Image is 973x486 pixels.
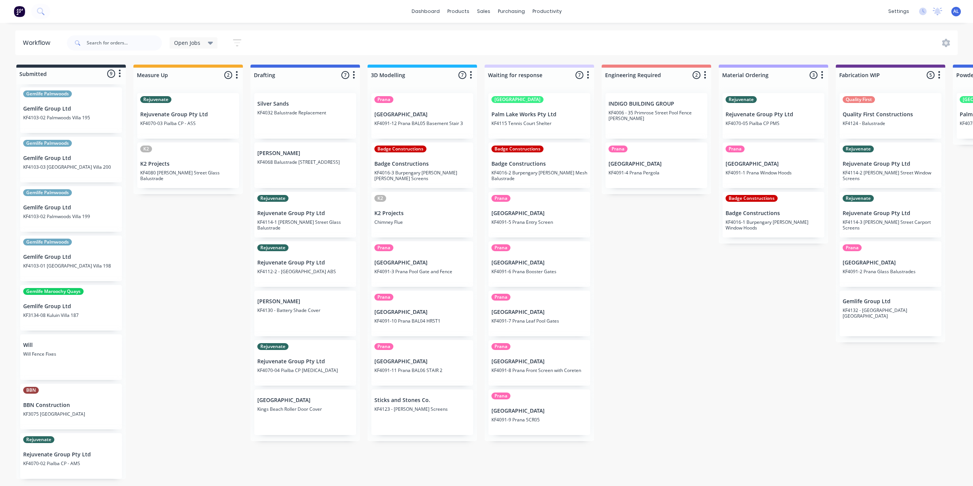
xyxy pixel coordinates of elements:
[491,210,587,217] p: [GEOGRAPHIC_DATA]
[374,294,393,301] div: Prana
[840,241,941,287] div: Prana[GEOGRAPHIC_DATA]KF4091-2 Prana Glass Balustrades
[374,406,470,412] p: KF4123 - [PERSON_NAME] Screens
[488,192,590,237] div: Prana[GEOGRAPHIC_DATA]KF4091-5 Prana Entry Screen
[20,137,122,182] div: Gemlife PalmwoodsGemlife Group LtdKF4103-03 [GEOGRAPHIC_DATA] Villa 200
[494,6,529,17] div: purchasing
[723,192,824,237] div: Badge ConstructionsBadge ConstructionsKF4016-1 Burpengary [PERSON_NAME] Window Hoods
[23,342,119,348] p: Will
[843,298,938,305] p: Gemlife Group Ltd
[20,433,122,479] div: RejuvenateRejuvenate Group Pty LtdKF4070-02 Pialba CP - AMS
[20,186,122,232] div: Gemlife PalmwoodsGemlife Group LtdKF4103-02 Palmwoods Villa 199
[374,96,393,103] div: Prana
[374,244,393,251] div: Prana
[257,343,288,350] div: Rejuvenate
[23,436,54,443] div: Rejuvenate
[14,6,25,17] img: Factory
[254,340,356,386] div: RejuvenateRejuvenate Group Pty LtdKF4070-04 Pialba CP [MEDICAL_DATA]
[257,298,353,305] p: [PERSON_NAME]
[374,210,470,217] p: K2 Projects
[371,192,473,237] div: K2K2 ProjectsChimney Flue
[529,6,566,17] div: productivity
[843,111,938,118] p: Quality First Constructions
[23,303,119,310] p: Gemlife Group Ltd
[491,294,510,301] div: Prana
[23,204,119,211] p: Gemlife Group Ltd
[23,90,72,97] div: Gemlife Palmwoods
[491,393,510,399] div: Prana
[23,263,119,269] p: KF4103-01 [GEOGRAPHIC_DATA] Villa 198
[23,106,119,112] p: Gemlife Group Ltd
[23,288,84,295] div: Gemlife Maroochy Quays
[254,241,356,287] div: RejuvenateRejuvenate Group Pty LtdKF4112-2 - [GEOGRAPHIC_DATA] ABS
[257,367,353,373] p: KF4070-04 Pialba CP [MEDICAL_DATA]
[488,142,590,188] div: Badge ConstructionsBadge ConstructionsKF4016-2 Burpengary [PERSON_NAME] Mesh Balustrade
[491,111,587,118] p: Palm Lake Works Pty Ltd
[254,389,356,435] div: [GEOGRAPHIC_DATA]Kings Beach Roller Door Cover
[140,170,236,181] p: KF4080 [PERSON_NAME] Street Glass Balustrade
[726,161,821,167] p: [GEOGRAPHIC_DATA]
[488,340,590,386] div: Prana[GEOGRAPHIC_DATA]KF4091-8 Prana Front Screen with Coreten
[491,367,587,373] p: KF4091-8 Prana Front Screen with Coreten
[374,170,470,181] p: KF4016-3 Burpengary [PERSON_NAME] [PERSON_NAME] Screens
[444,6,473,17] div: products
[605,142,707,188] div: Prana[GEOGRAPHIC_DATA]KF4091-4 Prana Pergola
[257,244,288,251] div: Rejuvenate
[257,195,288,202] div: Rejuvenate
[843,307,938,319] p: KF4132 - [GEOGRAPHIC_DATA] [GEOGRAPHIC_DATA]
[371,93,473,139] div: Prana[GEOGRAPHIC_DATA]KF4091-12 Prana BAL05 Basement Stair 3
[374,161,470,167] p: Badge Constructions
[174,39,200,47] span: Open Jobs
[609,101,704,107] p: INDIGO BUILDING GROUP
[254,93,356,139] div: Silver SandsKF4032 Balustrade Replacement
[843,120,938,126] p: KF4124 - Balustrade
[257,101,353,107] p: Silver Sands
[23,155,119,161] p: Gemlife Group Ltd
[23,254,119,260] p: Gemlife Group Ltd
[140,120,236,126] p: KF4070-03 Pialba CP - ASS
[374,146,426,152] div: Badge Constructions
[20,334,122,380] div: WillWill Fence Fixes
[23,239,72,245] div: Gemlife Palmwoods
[140,111,236,118] p: Rejuvenate Group Pty Ltd
[257,110,353,116] p: KF4032 Balustrade Replacement
[140,96,171,103] div: Rejuvenate
[609,110,704,121] p: KF4006 - 35 Primrose Street Pool Fence [PERSON_NAME]
[371,389,473,435] div: Sticks and Stones Co.KF4123 - [PERSON_NAME] Screens
[723,142,824,188] div: Prana[GEOGRAPHIC_DATA]KF4091-1 Prana Window Hoods
[726,120,821,126] p: KF4070-05 Pialba CP PMS
[374,219,470,225] p: Chimney Flue
[491,170,587,181] p: KF4016-2 Burpengary [PERSON_NAME] Mesh Balustrade
[23,387,39,394] div: BBN
[726,219,821,231] p: KF4016-1 Burpengary [PERSON_NAME] Window Hoods
[726,146,745,152] div: Prana
[726,170,821,176] p: KF4091-1 Prana Window Hoods
[491,161,587,167] p: Badge Constructions
[371,142,473,188] div: Badge ConstructionsBadge ConstructionsKF4016-3 Burpengary [PERSON_NAME] [PERSON_NAME] Screens
[843,146,874,152] div: Rejuvenate
[87,35,162,51] input: Search for orders...
[609,170,704,176] p: KF4091-4 Prana Pergola
[374,120,470,126] p: KF4091-12 Prana BAL05 Basement Stair 3
[843,210,938,217] p: Rejuvenate Group Pty Ltd
[491,343,510,350] div: Prana
[491,219,587,225] p: KF4091-5 Prana Entry Screen
[491,358,587,365] p: [GEOGRAPHIC_DATA]
[843,219,938,231] p: KF4114-3 [PERSON_NAME] Street Carport Screens
[491,260,587,266] p: [GEOGRAPHIC_DATA]
[843,170,938,181] p: KF4114-2 [PERSON_NAME] Street Window Screens
[257,159,353,165] p: KF4068 Balustrade [STREET_ADDRESS]
[23,451,119,458] p: Rejuvenate Group Pty Ltd
[257,219,353,231] p: KF4114-1 [PERSON_NAME] Street Glass Balustrade
[473,6,494,17] div: sales
[23,402,119,408] p: BBN Construction
[840,93,941,139] div: Quality FirstQuality First ConstructionsKF4124 - Balustrade
[723,93,824,139] div: RejuvenateRejuvenate Group Pty LtdKF4070-05 Pialba CP PMS
[23,164,119,170] p: KF4103-03 [GEOGRAPHIC_DATA] Villa 200
[371,241,473,287] div: Prana[GEOGRAPHIC_DATA]KF4091-3 Prana Pool Gate and Fence
[257,307,353,313] p: KF4130 - Battery Shade Cover
[491,195,510,202] div: Prana
[20,384,122,429] div: BBNBBN ConstructionKF3075 [GEOGRAPHIC_DATA]
[491,318,587,324] p: KF4091-7 Prana Leaf Pool Gates
[726,195,778,202] div: Badge Constructions
[23,189,72,196] div: Gemlife Palmwoods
